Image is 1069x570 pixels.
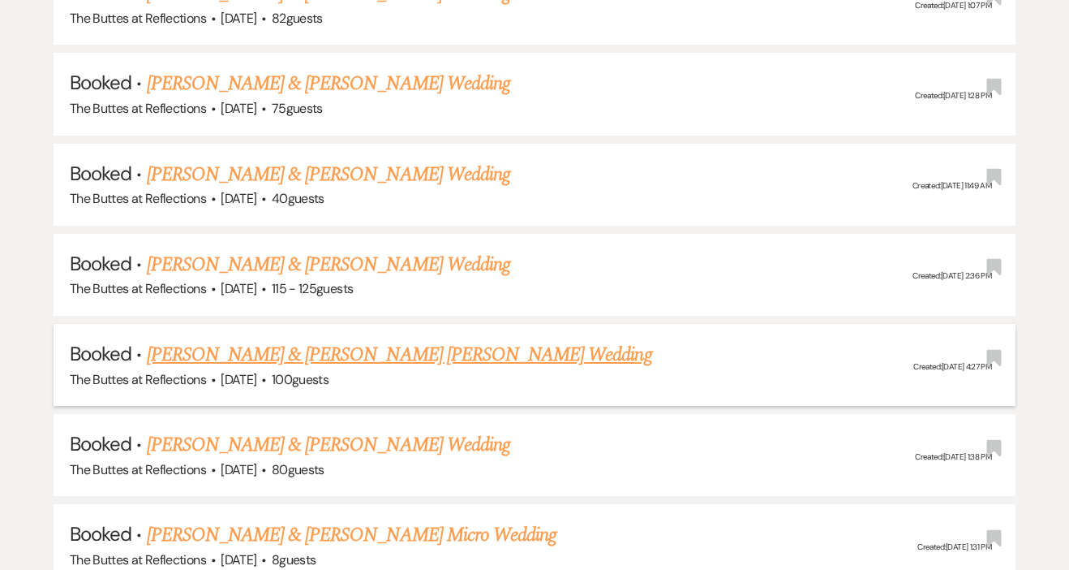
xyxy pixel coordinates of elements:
[272,190,324,207] span: 40 guests
[221,371,256,388] span: [DATE]
[70,431,131,456] span: Booked
[70,70,131,95] span: Booked
[70,461,206,478] span: The Buttes at Reflections
[70,341,131,366] span: Booked
[272,100,323,117] span: 75 guests
[70,161,131,186] span: Booked
[70,521,131,546] span: Booked
[221,461,256,478] span: [DATE]
[912,180,991,191] span: Created: [DATE] 11:49 AM
[272,280,353,297] span: 115 - 125 guests
[912,271,991,282] span: Created: [DATE] 2:36 PM
[70,551,206,568] span: The Buttes at Reflections
[70,251,131,276] span: Booked
[147,520,557,550] a: [PERSON_NAME] & [PERSON_NAME] Micro Wedding
[272,10,323,27] span: 82 guests
[221,100,256,117] span: [DATE]
[915,90,991,101] span: Created: [DATE] 1:28 PM
[70,280,206,297] span: The Buttes at Reflections
[272,461,324,478] span: 80 guests
[70,371,206,388] span: The Buttes at Reflections
[221,10,256,27] span: [DATE]
[272,551,316,568] span: 8 guests
[221,551,256,568] span: [DATE]
[70,190,206,207] span: The Buttes at Reflections
[917,542,991,552] span: Created: [DATE] 1:31 PM
[70,10,206,27] span: The Buttes at Reflections
[915,451,991,462] span: Created: [DATE] 1:38 PM
[221,280,256,297] span: [DATE]
[70,100,206,117] span: The Buttes at Reflections
[147,160,510,189] a: [PERSON_NAME] & [PERSON_NAME] Wedding
[147,250,510,279] a: [PERSON_NAME] & [PERSON_NAME] Wedding
[147,340,652,369] a: [PERSON_NAME] & [PERSON_NAME] [PERSON_NAME] Wedding
[272,371,328,388] span: 100 guests
[913,361,991,372] span: Created: [DATE] 4:27 PM
[221,190,256,207] span: [DATE]
[147,430,510,460] a: [PERSON_NAME] & [PERSON_NAME] Wedding
[147,69,510,98] a: [PERSON_NAME] & [PERSON_NAME] Wedding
